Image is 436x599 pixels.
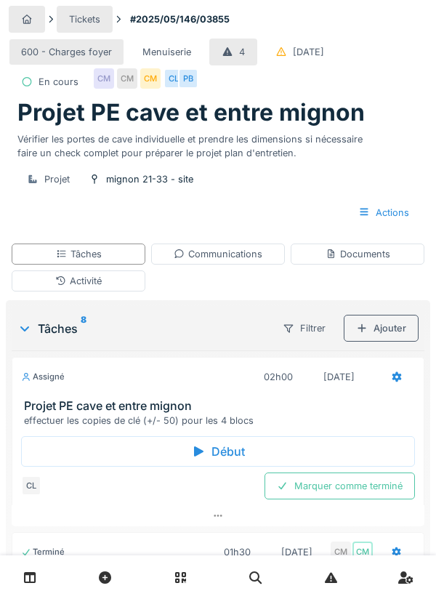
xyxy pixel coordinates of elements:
div: 01h30 [224,545,251,559]
div: 4 [239,45,245,59]
div: [DATE] [281,545,312,559]
div: mignon 21-33 - site [106,172,193,186]
div: Activité [55,274,102,288]
div: En cours [39,75,78,89]
div: Tâches [17,320,265,337]
div: Ajouter [344,315,419,342]
div: CL [163,68,184,89]
div: CM [331,542,351,562]
div: Terminé [21,546,65,558]
div: 02h00 [264,370,293,384]
div: Tâches [56,247,102,261]
h3: Projet PE cave et entre mignon [24,399,418,413]
div: [DATE] [293,45,324,59]
div: 600 - Charges foyer [21,45,112,59]
div: Début [21,436,415,467]
div: Documents [326,247,390,261]
div: [DATE] [323,370,355,384]
div: CL [21,475,41,496]
div: Tickets [69,12,100,26]
sup: 8 [81,320,86,337]
div: CM [352,542,373,562]
div: Projet [44,172,70,186]
div: Assigné [21,371,65,383]
div: effectuer les copies de clé (+/- 50) pour les 4 blocs [24,414,418,427]
h1: Projet PE cave et entre mignon [17,99,365,126]
div: Menuiserie [142,45,191,59]
div: CM [117,68,137,89]
strong: #2025/05/146/03855 [124,12,235,26]
div: CM [140,68,161,89]
div: Filtrer [270,315,338,342]
div: Communications [174,247,262,261]
div: CM [94,68,114,89]
div: Vérifier les portes de cave individuelle et prendre les dimensions si nécessaire faire un check c... [17,126,419,160]
div: PB [178,68,198,89]
div: Marquer comme terminé [265,473,415,499]
div: Actions [346,199,421,226]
